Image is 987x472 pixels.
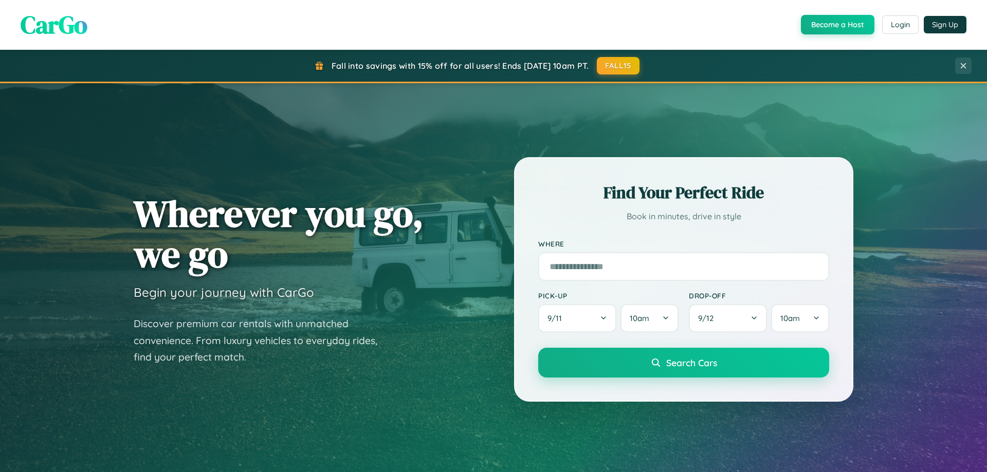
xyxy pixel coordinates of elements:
[538,304,616,332] button: 9/11
[882,15,919,34] button: Login
[698,313,719,323] span: 9 / 12
[780,313,800,323] span: 10am
[538,291,679,300] label: Pick-up
[538,181,829,204] h2: Find Your Perfect Ride
[538,209,829,224] p: Book in minutes, drive in style
[689,304,767,332] button: 9/12
[630,313,649,323] span: 10am
[689,291,829,300] label: Drop-off
[134,315,391,366] p: Discover premium car rentals with unmatched convenience. From luxury vehicles to everyday rides, ...
[332,61,589,71] span: Fall into savings with 15% off for all users! Ends [DATE] 10am PT.
[21,8,87,42] span: CarGo
[538,239,829,248] label: Where
[134,285,314,300] h3: Begin your journey with CarGo
[924,16,966,33] button: Sign Up
[771,304,829,332] button: 10am
[620,304,679,332] button: 10am
[666,357,717,368] span: Search Cars
[801,15,874,34] button: Become a Host
[134,193,424,274] h1: Wherever you go, we go
[597,57,640,74] button: FALL15
[538,348,829,377] button: Search Cars
[547,313,567,323] span: 9 / 11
